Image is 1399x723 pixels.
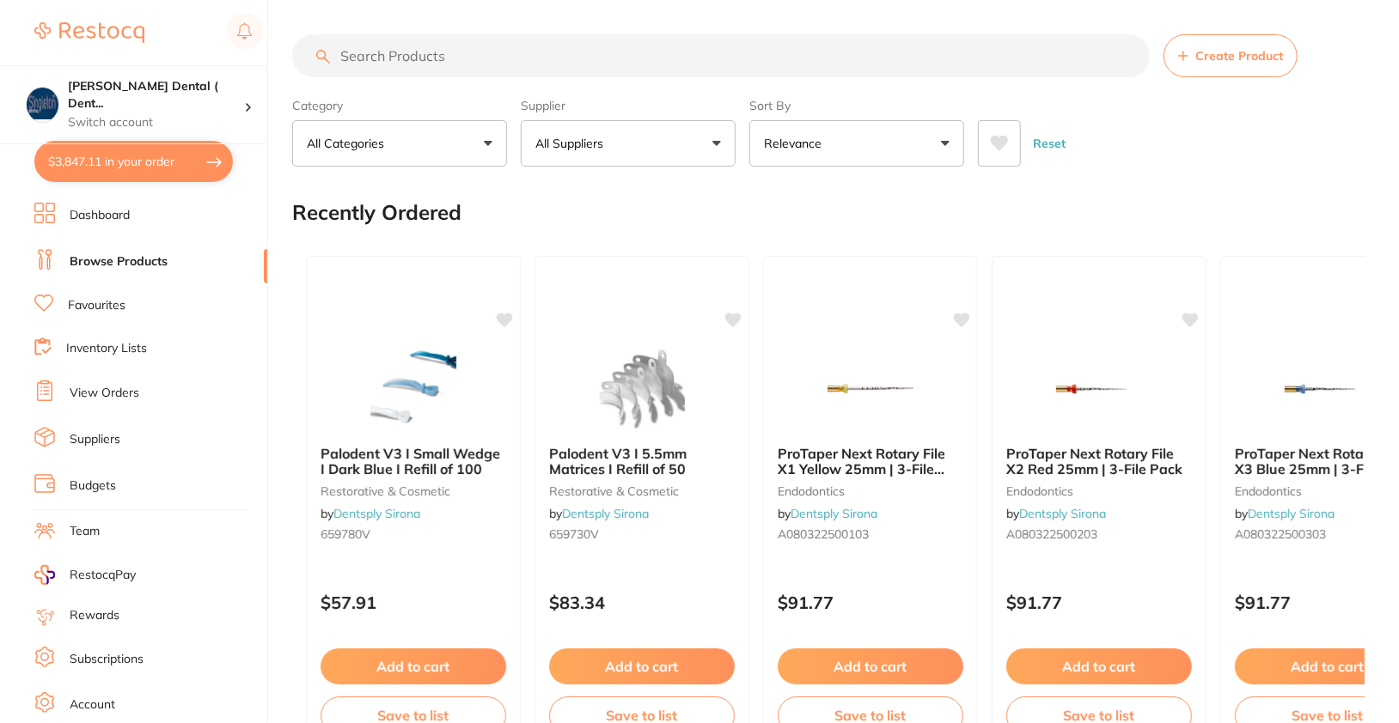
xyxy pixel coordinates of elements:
button: All Suppliers [521,120,736,167]
p: Relevance [764,135,828,152]
label: Sort By [749,98,964,113]
button: Reset [1028,120,1071,167]
span: by [1006,506,1106,521]
img: Singleton Dental ( DentalTown 8 Pty Ltd) [27,88,58,119]
b: Palodent V3 I 5.5mm Matrices I Refill of 50 [549,446,735,477]
p: $83.34 [549,592,735,612]
button: $3,847.11 in your order [34,141,233,182]
a: Dentsply Sirona [1019,506,1106,521]
span: by [549,506,649,521]
a: Dentsply Sirona [562,506,649,521]
span: by [778,506,877,521]
b: Palodent V3 I Small Wedge I Dark Blue I Refill of 100 [321,446,506,477]
b: ProTaper Next Rotary File X1 Yellow 25mm | 3-File Pack [778,446,963,477]
p: $57.91 [321,592,506,612]
a: Dentsply Sirona [333,506,420,521]
a: Account [70,696,115,714]
small: A080322500203 [1006,527,1192,541]
a: Rewards [70,607,119,624]
button: Relevance [749,120,964,167]
img: Palodent V3 I 5.5mm Matrices I Refill of 50 [586,346,698,432]
small: endodontics [1006,484,1192,498]
img: ProTaper Next Rotary File X2 Red 25mm | 3-File Pack [1043,346,1155,432]
p: $91.77 [1006,592,1192,612]
button: Add to cart [321,648,506,684]
a: Restocq Logo [34,13,144,52]
img: ProTaper Next Rotary File X3 Blue 25mm | 3-File Pack [1272,346,1384,432]
a: Inventory Lists [66,340,147,357]
span: by [1235,506,1335,521]
small: endodontics [778,484,963,498]
label: Supplier [521,98,736,113]
button: All Categories [292,120,507,167]
small: 659780V [321,527,506,541]
span: by [321,506,420,521]
span: Create Product [1195,49,1283,63]
a: Favourites [68,297,125,314]
a: Dashboard [70,207,130,224]
img: ProTaper Next Rotary File X1 Yellow 25mm | 3-File Pack [815,346,926,432]
h2: Recently Ordered [292,201,461,225]
small: 659730V [549,527,735,541]
p: All Categories [307,135,391,152]
a: Browse Products [70,253,168,270]
h4: Singleton Dental ( DentalTown 8 Pty Ltd) [68,78,244,112]
p: Switch account [68,114,244,131]
small: A080322500103 [778,527,963,541]
a: Budgets [70,477,116,495]
a: Team [70,523,100,540]
label: Category [292,98,507,113]
a: Suppliers [70,431,120,448]
input: Search Products [292,34,1150,77]
img: Palodent V3 I Small Wedge I Dark Blue I Refill of 100 [357,346,469,432]
small: restorative & cosmetic [321,484,506,498]
a: Dentsply Sirona [1248,506,1335,521]
p: All Suppliers [535,135,610,152]
a: Subscriptions [70,651,144,668]
img: RestocqPay [34,565,55,585]
a: View Orders [70,385,139,402]
button: Add to cart [778,648,963,684]
button: Create Product [1164,34,1298,77]
img: Restocq Logo [34,22,144,43]
span: RestocqPay [70,567,136,584]
a: Dentsply Sirona [791,506,877,521]
button: Add to cart [1006,648,1192,684]
button: Add to cart [549,648,735,684]
small: restorative & cosmetic [549,484,735,498]
a: RestocqPay [34,565,136,585]
b: ProTaper Next Rotary File X2 Red 25mm | 3-File Pack [1006,446,1192,477]
p: $91.77 [778,592,963,612]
